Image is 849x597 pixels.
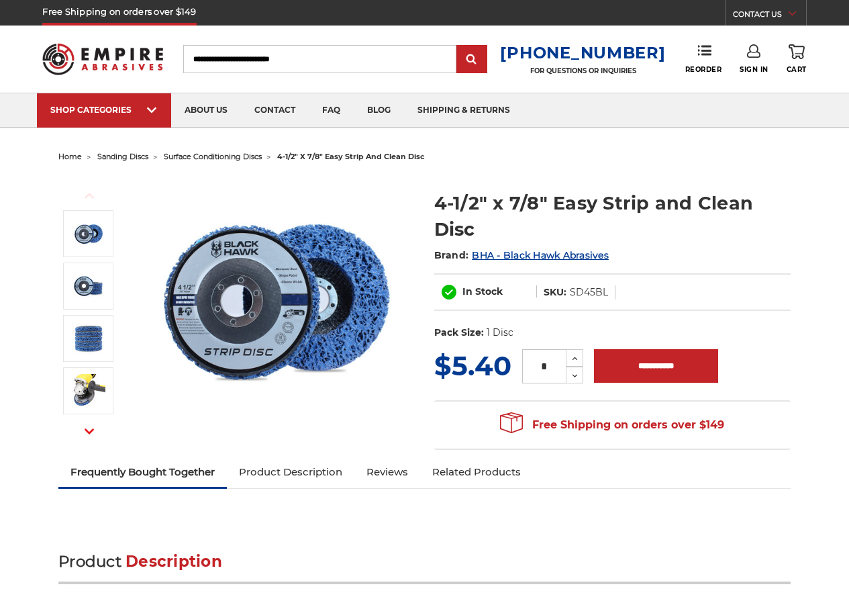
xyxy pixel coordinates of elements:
span: Brand: [434,249,469,261]
button: Next [73,417,105,446]
span: In Stock [462,285,503,297]
dd: 1 Disc [487,326,513,340]
a: faq [309,93,354,128]
input: Submit [458,46,485,73]
a: home [58,152,82,161]
img: 4-1/2" x 7/8" Easy Strip and Clean Disc [72,374,105,408]
a: BHA - Black Hawk Abrasives [472,249,609,261]
span: Product [58,552,121,571]
img: Empire Abrasives [42,36,162,83]
a: sanding discs [97,152,148,161]
span: Sign In [740,65,768,74]
div: SHOP CATEGORIES [50,105,158,115]
dt: Pack Size: [434,326,484,340]
button: Previous [73,181,105,210]
a: Product Description [227,457,354,487]
span: Reorder [685,65,722,74]
a: [PHONE_NUMBER] [500,43,665,62]
a: surface conditioning discs [164,152,262,161]
a: about us [171,93,241,128]
span: Free Shipping on orders over $149 [500,412,724,439]
a: Frequently Bought Together [58,457,227,487]
span: $5.40 [434,349,511,382]
img: 4-1/2" x 7/8" Easy Strip and Clean Disc [72,271,105,302]
span: 4-1/2" x 7/8" easy strip and clean disc [277,152,425,161]
img: 4-1/2" x 7/8" Easy Strip and Clean Disc [72,323,105,355]
a: blog [354,93,404,128]
p: FOR QUESTIONS OR INQUIRIES [500,66,665,75]
span: Description [126,552,222,571]
a: Cart [787,44,807,74]
dt: SKU: [544,285,566,300]
a: CONTACT US [733,7,806,26]
a: shipping & returns [404,93,523,128]
span: Cart [787,65,807,74]
a: Reorder [685,44,722,73]
dd: SD45BL [570,285,608,300]
a: contact [241,93,309,128]
h1: 4-1/2" x 7/8" Easy Strip and Clean Disc [434,190,791,242]
a: Reviews [354,457,420,487]
img: 4-1/2" x 7/8" Easy Strip and Clean Disc [72,218,105,250]
img: 4-1/2" x 7/8" Easy Strip and Clean Disc [142,176,411,426]
a: Related Products [420,457,533,487]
